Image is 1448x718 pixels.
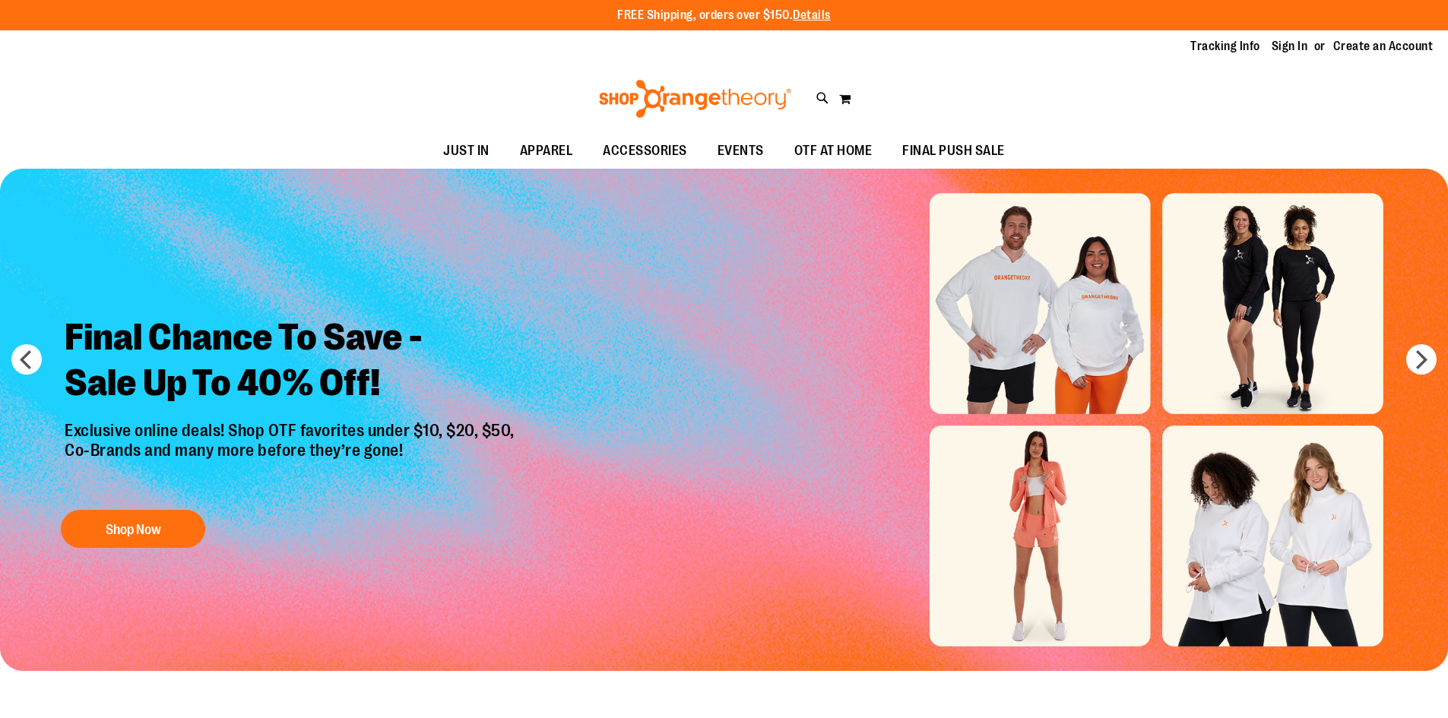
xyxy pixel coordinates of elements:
p: Exclusive online deals! Shop OTF favorites under $10, $20, $50, Co-Brands and many more before th... [53,421,530,495]
h2: Final Chance To Save - Sale Up To 40% Off! [53,303,530,421]
a: APPAREL [505,134,588,169]
a: OTF AT HOME [779,134,888,169]
button: Shop Now [61,510,205,548]
a: Sign In [1272,38,1308,55]
a: FINAL PUSH SALE [887,134,1020,169]
span: EVENTS [718,134,764,168]
a: Final Chance To Save -Sale Up To 40% Off! Exclusive online deals! Shop OTF favorites under $10, $... [53,303,530,556]
button: prev [11,344,42,375]
span: ACCESSORIES [603,134,687,168]
p: FREE Shipping, orders over $150. [617,7,831,24]
span: FINAL PUSH SALE [902,134,1005,168]
button: next [1406,344,1437,375]
img: Shop Orangetheory [597,80,794,118]
a: Details [793,8,831,22]
span: JUST IN [443,134,490,168]
a: JUST IN [428,134,505,169]
a: Tracking Info [1190,38,1260,55]
span: OTF AT HOME [794,134,873,168]
span: APPAREL [520,134,573,168]
a: ACCESSORIES [588,134,702,169]
a: Create an Account [1333,38,1434,55]
a: EVENTS [702,134,779,169]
